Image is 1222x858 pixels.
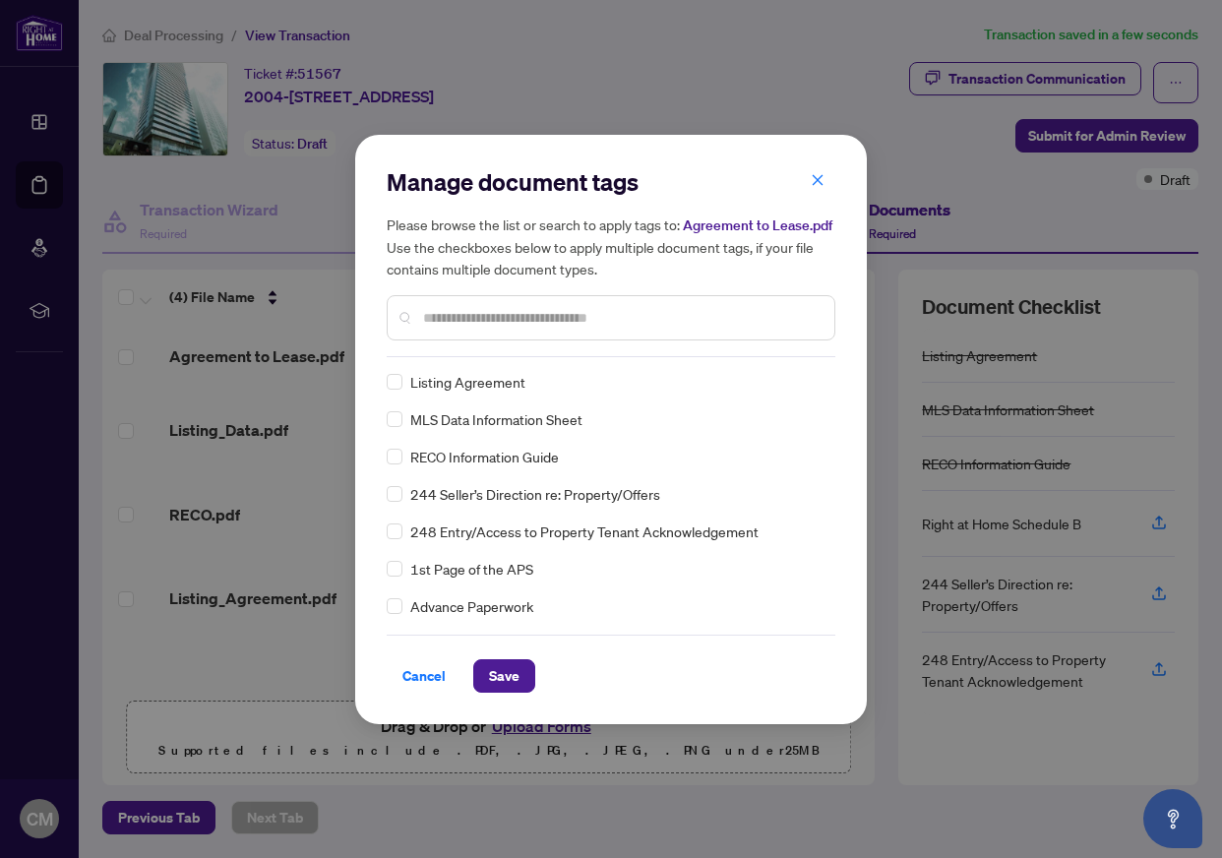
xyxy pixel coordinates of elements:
[410,521,759,542] span: 248 Entry/Access to Property Tenant Acknowledgement
[410,371,525,393] span: Listing Agreement
[473,659,535,693] button: Save
[410,483,660,505] span: 244 Seller’s Direction re: Property/Offers
[410,595,533,617] span: Advance Paperwork
[387,166,835,198] h2: Manage document tags
[387,659,461,693] button: Cancel
[811,173,825,187] span: close
[1143,789,1202,848] button: Open asap
[402,660,446,692] span: Cancel
[410,408,582,430] span: MLS Data Information Sheet
[410,558,533,580] span: 1st Page of the APS
[410,446,559,467] span: RECO Information Guide
[489,660,519,692] span: Save
[387,214,835,279] h5: Please browse the list or search to apply tags to: Use the checkboxes below to apply multiple doc...
[683,216,832,234] span: Agreement to Lease.pdf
